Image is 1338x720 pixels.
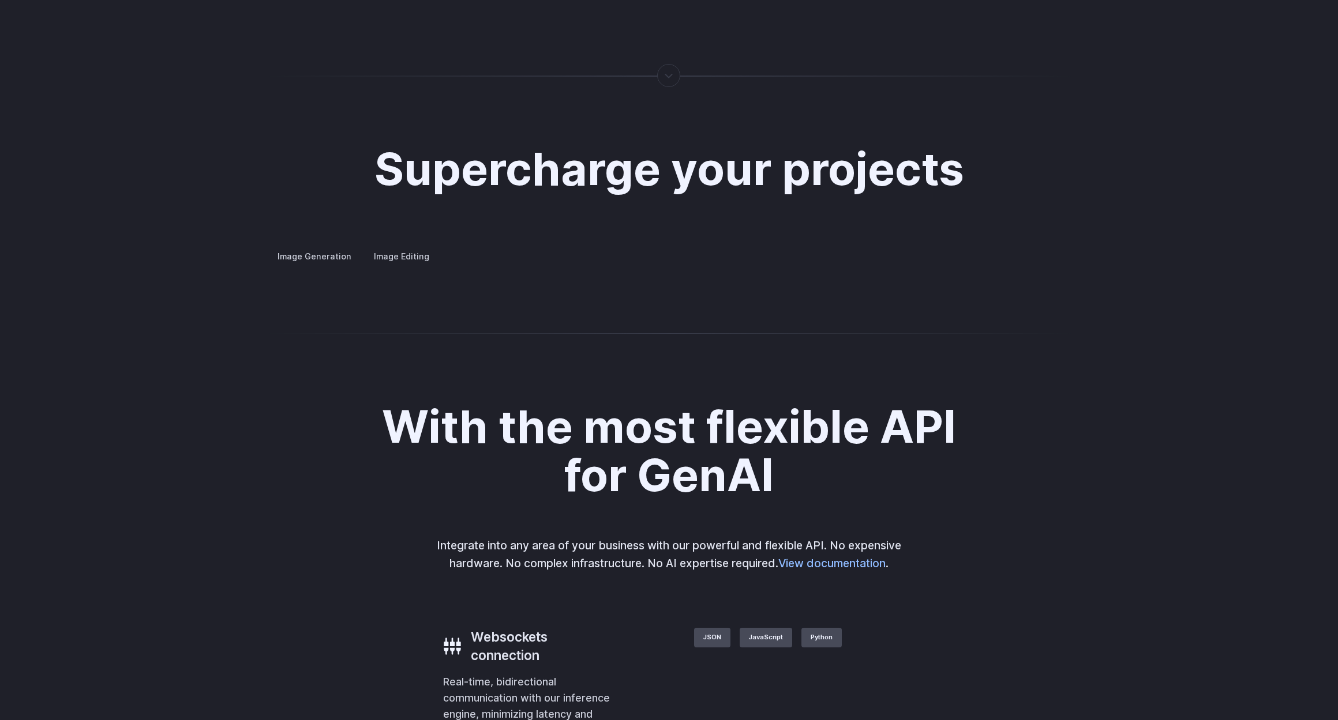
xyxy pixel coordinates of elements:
label: JSON [694,628,730,647]
h2: With the most flexible API for GenAI [348,402,991,500]
label: Python [801,628,842,647]
h3: Websockets connection [471,628,613,665]
label: Image Editing [364,246,439,266]
p: Integrate into any area of your business with our powerful and flexible API. No expensive hardwar... [429,537,909,572]
h2: Supercharge your projects [374,145,964,194]
label: Image Generation [268,246,361,266]
a: View documentation [778,556,886,570]
label: JavaScript [740,628,792,647]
